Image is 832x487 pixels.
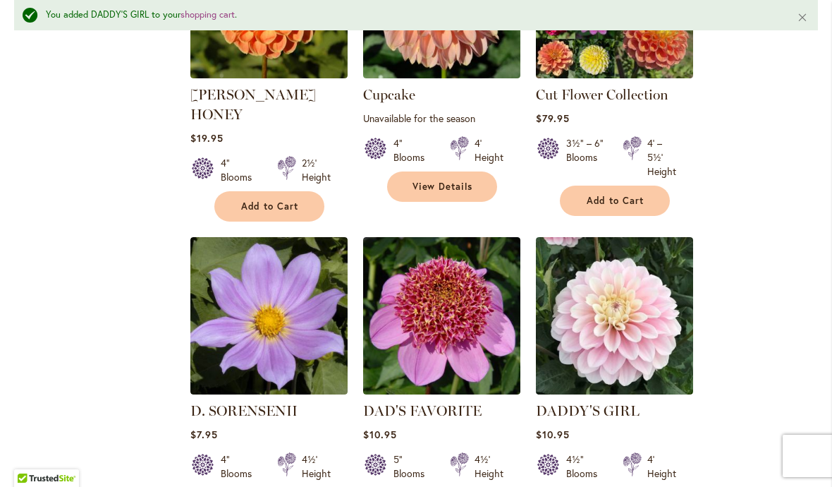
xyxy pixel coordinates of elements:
div: 5" Blooms [393,452,433,481]
a: View Details [387,172,497,202]
a: DAD'S FAVORITE [363,384,520,397]
div: 4½' Height [475,452,503,481]
a: [PERSON_NAME] HONEY [190,86,316,123]
img: DAD'S FAVORITE [363,237,520,395]
a: DADDY'S GIRL [536,384,693,397]
a: D. SORENSENII [190,384,348,397]
a: Cut Flower Collection [536,86,668,103]
div: 4" Blooms [221,156,260,184]
span: $10.95 [536,428,570,441]
span: $10.95 [363,428,397,441]
a: DAD'S FAVORITE [363,402,482,419]
button: Add to Cart [214,191,324,222]
span: $79.95 [536,112,570,125]
div: 3½" – 6" Blooms [566,136,606,179]
div: 4' Height [647,452,676,481]
div: 4" Blooms [393,136,433,164]
a: D. SORENSENII [190,402,298,419]
a: Cupcake [363,86,415,103]
button: Add to Cart [560,186,670,216]
a: shopping cart [181,8,235,20]
span: View Details [412,181,473,193]
div: You added DADDY'S GIRL to your . [46,8,776,22]
div: 4' – 5½' Height [647,136,676,179]
div: 4" Blooms [221,452,260,481]
a: CUT FLOWER COLLECTION [536,68,693,81]
span: Add to Cart [241,200,299,212]
span: $19.95 [190,131,224,145]
img: DADDY'S GIRL [536,237,693,395]
a: DADDY'S GIRL [536,402,640,419]
div: 2½' Height [302,156,331,184]
iframe: Launch Accessibility Center [11,437,50,476]
p: Unavailable for the season [363,112,520,125]
a: CRICHTON HONEY [190,68,348,81]
div: 4½' Height [302,452,331,481]
a: Cupcake [363,68,520,81]
span: Add to Cart [587,195,644,207]
div: 4' Height [475,136,503,164]
span: $7.95 [190,428,218,441]
div: 4½" Blooms [566,452,606,481]
img: D. SORENSENII [190,237,348,395]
